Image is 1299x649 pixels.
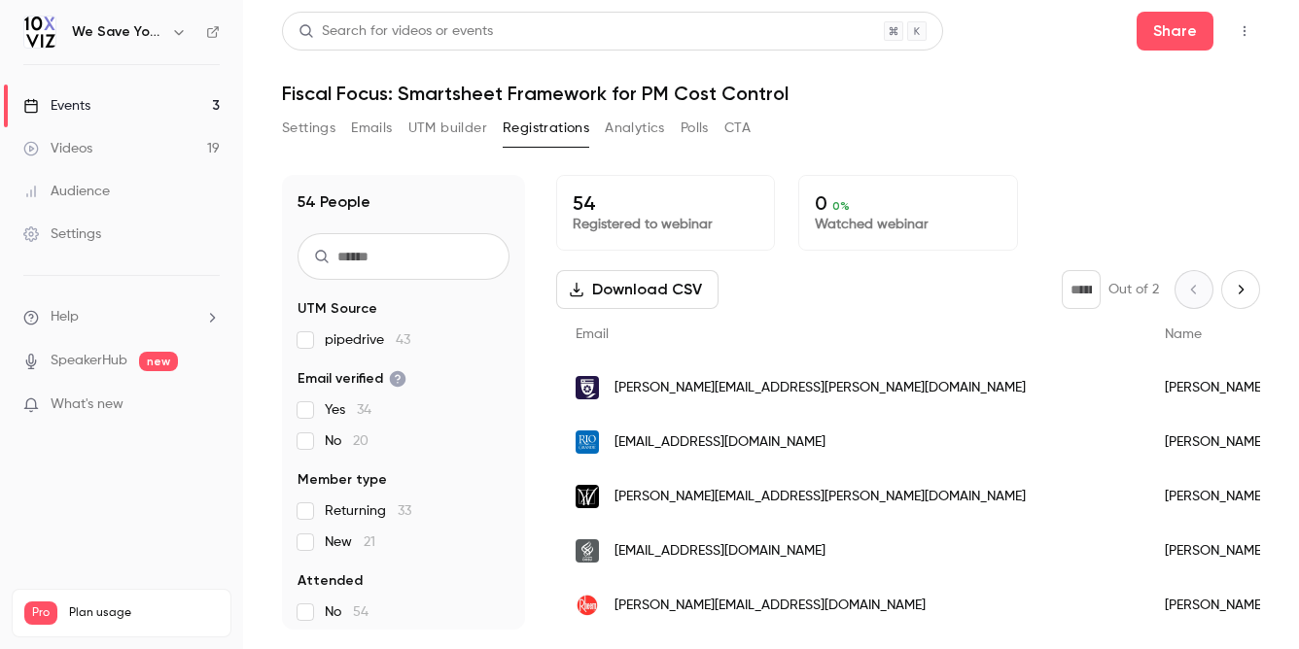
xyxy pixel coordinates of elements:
[614,432,825,453] span: [EMAIL_ADDRESS][DOMAIN_NAME]
[51,394,123,415] span: What's new
[69,605,219,621] span: Plan usage
[139,352,178,371] span: new
[196,396,220,414] iframe: Noticeable Trigger
[576,594,599,617] img: rheem.com
[298,369,406,389] span: Email verified
[325,431,369,451] span: No
[576,376,599,399] img: cdu.edu.au
[614,378,1026,398] span: [PERSON_NAME][EMAIL_ADDRESS][PERSON_NAME][DOMAIN_NAME]
[605,113,665,144] button: Analytics
[576,430,599,454] img: riogrande.com
[1165,327,1202,341] span: Name
[576,485,599,508] img: hoeferwelker.com
[325,400,371,420] span: Yes
[353,434,369,448] span: 20
[298,571,363,591] span: Attended
[23,307,220,327] li: help-dropdown-opener
[573,215,758,234] p: Registered to webinar
[24,17,55,48] img: We Save You Time!
[298,21,493,42] div: Search for videos or events
[815,191,1001,215] p: 0
[23,182,110,201] div: Audience
[576,539,599,563] img: ohsu.edu
[325,602,369,622] span: No
[408,113,487,144] button: UTM builder
[23,139,92,158] div: Videos
[556,270,719,309] button: Download CSV
[298,470,387,490] span: Member type
[576,327,609,341] span: Email
[325,501,411,521] span: Returning
[815,215,1001,234] p: Watched webinar
[298,299,377,319] span: UTM Source
[23,96,90,116] div: Events
[1221,270,1260,309] button: Next page
[23,224,101,244] div: Settings
[24,601,57,625] span: Pro
[681,113,709,144] button: Polls
[364,535,375,549] span: 21
[614,487,1026,507] span: [PERSON_NAME][EMAIL_ADDRESS][PERSON_NAME][DOMAIN_NAME]
[724,113,751,144] button: CTA
[298,190,370,214] h1: 54 People
[353,605,369,619] span: 54
[72,22,163,42] h6: We Save You Time!
[573,191,758,215] p: 54
[282,82,1260,105] h1: Fiscal Focus: Smartsheet Framework for PM Cost Control
[832,199,850,213] span: 0 %
[614,541,825,562] span: [EMAIL_ADDRESS][DOMAIN_NAME]
[1137,12,1213,51] button: Share
[325,330,410,350] span: pipedrive
[51,351,127,371] a: SpeakerHub
[282,113,335,144] button: Settings
[325,532,375,552] span: New
[396,333,410,347] span: 43
[503,113,589,144] button: Registrations
[1108,280,1159,299] p: Out of 2
[357,403,371,417] span: 34
[51,307,79,327] span: Help
[614,596,926,616] span: [PERSON_NAME][EMAIL_ADDRESS][DOMAIN_NAME]
[398,504,411,518] span: 33
[351,113,392,144] button: Emails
